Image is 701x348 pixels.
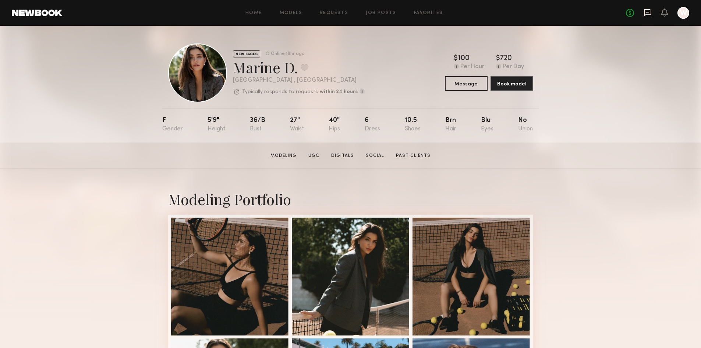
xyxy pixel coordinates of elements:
button: Book model [491,76,533,91]
div: 100 [458,55,470,62]
a: UGC [305,152,322,159]
div: Per Day [503,64,524,70]
a: Past Clients [393,152,433,159]
div: $ [454,55,458,62]
a: Models [280,11,302,15]
div: 36/b [250,117,265,132]
div: 40" [329,117,340,132]
b: within 24 hours [320,89,358,95]
div: F [162,117,183,132]
div: 5'9" [208,117,225,132]
div: No [518,117,533,132]
div: NEW FACES [233,50,260,57]
div: $ [496,55,500,62]
div: 720 [500,55,512,62]
p: Typically responds to requests [242,89,318,95]
a: Digitals [328,152,357,159]
a: Requests [320,11,348,15]
div: Online 18hr ago [271,52,304,56]
a: W [677,7,689,19]
div: Marine D. [233,57,365,77]
div: 27" [290,117,304,132]
div: Brn [445,117,456,132]
a: Job Posts [366,11,396,15]
div: [GEOGRAPHIC_DATA] , [GEOGRAPHIC_DATA] [233,77,365,84]
a: Favorites [414,11,443,15]
a: Home [245,11,262,15]
div: 10.5 [405,117,421,132]
button: Message [445,76,488,91]
div: Per Hour [460,64,484,70]
div: 6 [365,117,380,132]
div: Modeling Portfolio [168,189,533,209]
a: Social [363,152,387,159]
div: Blu [481,117,493,132]
a: Modeling [268,152,300,159]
